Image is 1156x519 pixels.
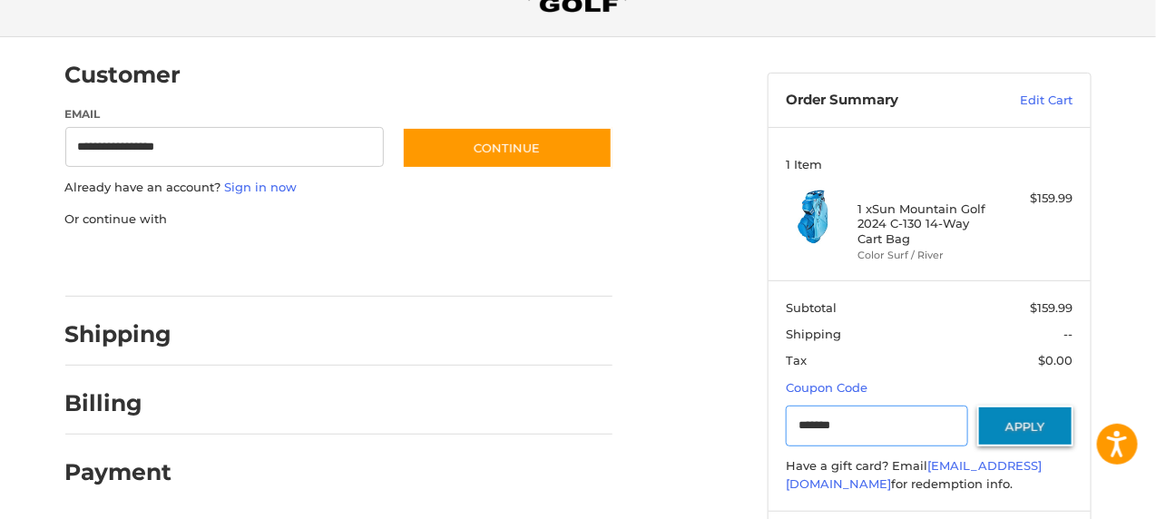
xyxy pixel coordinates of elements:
a: [EMAIL_ADDRESS][DOMAIN_NAME] [786,458,1042,491]
iframe: PayPal-paypal [59,246,195,279]
iframe: PayPal-venmo [367,246,503,279]
h2: Billing [65,389,171,417]
div: Have a gift card? Email for redemption info. [786,457,1073,493]
h2: Payment [65,458,172,486]
span: $0.00 [1038,353,1073,367]
span: Subtotal [786,300,837,315]
iframe: PayPal-paylater [213,246,349,279]
h4: 1 x Sun Mountain Golf 2024 C-130 14-Way Cart Bag [857,201,996,246]
span: $159.99 [1030,300,1073,315]
h3: Order Summary [786,92,981,110]
span: Tax [786,353,807,367]
h3: 1 Item [786,157,1073,171]
button: Continue [402,127,612,169]
div: $159.99 [1001,190,1073,208]
h2: Customer [65,61,181,89]
a: Sign in now [225,180,298,194]
p: Or continue with [65,211,612,229]
button: Apply [977,406,1073,446]
label: Email [65,106,385,122]
span: -- [1063,327,1073,341]
iframe: Google Customer Reviews [1006,470,1156,519]
a: Coupon Code [786,380,867,395]
p: Already have an account? [65,179,612,197]
span: Shipping [786,327,841,341]
input: Gift Certificate or Coupon Code [786,406,968,446]
h2: Shipping [65,320,172,348]
a: Edit Cart [981,92,1073,110]
li: Color Surf / River [857,248,996,263]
